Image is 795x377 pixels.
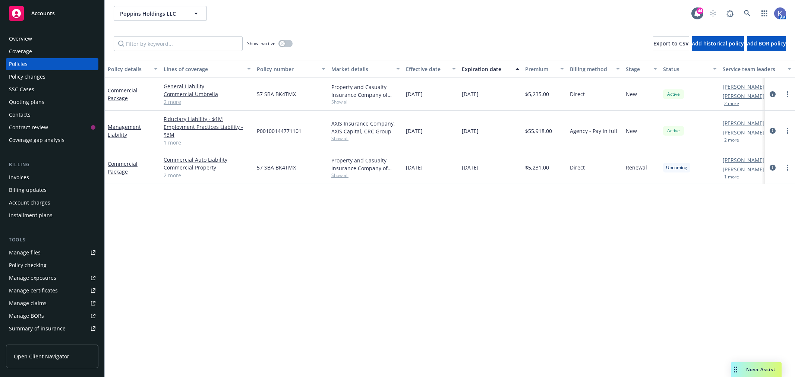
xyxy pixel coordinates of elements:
a: Contract review [6,121,98,133]
div: Account charges [9,197,50,209]
div: Summary of insurance [9,323,66,335]
a: General Liability [164,82,251,90]
span: Agency - Pay in full [570,127,617,135]
a: more [783,163,792,172]
span: 57 SBA BK4TMX [257,164,296,171]
div: Billing method [570,65,612,73]
div: Billing updates [9,184,47,196]
a: Coverage [6,45,98,57]
button: Poppins Holdings LLC [114,6,207,21]
a: Management Liability [108,123,141,138]
a: Employment Practices Liability - $3M [164,123,251,139]
a: 1 more [164,139,251,146]
div: Status [663,65,709,73]
div: Manage claims [9,297,47,309]
div: Policies [9,58,28,70]
a: Quoting plans [6,96,98,108]
button: Effective date [403,60,459,78]
span: 57 SBA BK4TMX [257,90,296,98]
span: [DATE] [462,164,479,171]
a: Coverage gap analysis [6,134,98,146]
a: [PERSON_NAME] [723,165,764,173]
a: Fiduciary Liability - $1M [164,115,251,123]
a: more [783,90,792,99]
span: Direct [570,164,585,171]
a: Policy checking [6,259,98,271]
a: Installment plans [6,209,98,221]
a: Commercial Package [108,160,138,175]
button: Billing method [567,60,623,78]
div: Policy number [257,65,317,73]
div: Market details [331,65,392,73]
button: Stage [623,60,660,78]
div: Property and Casualty Insurance Company of [GEOGRAPHIC_DATA], Hartford Insurance Group [331,156,400,172]
div: Manage certificates [9,285,58,297]
div: Lines of coverage [164,65,243,73]
div: Invoices [9,171,29,183]
span: Upcoming [666,164,687,171]
div: Policy changes [9,71,45,83]
span: Add historical policy [692,40,744,47]
div: Premium [525,65,556,73]
img: photo [774,7,786,19]
a: [PERSON_NAME] [723,119,764,127]
span: [DATE] [406,90,423,98]
div: Manage BORs [9,310,44,322]
span: Show all [331,172,400,178]
button: Status [660,60,720,78]
a: Contacts [6,109,98,121]
a: Manage files [6,247,98,259]
a: Start snowing [706,6,720,21]
div: 44 [697,7,703,14]
a: [PERSON_NAME] [723,83,764,91]
div: Effective date [406,65,448,73]
a: Report a Bug [723,6,738,21]
button: Policy details [105,60,161,78]
a: Policies [6,58,98,70]
span: [DATE] [462,127,479,135]
button: 2 more [724,138,739,142]
div: Service team leaders [723,65,783,73]
a: circleInformation [768,163,777,172]
a: Accounts [6,3,98,24]
span: Active [666,127,681,134]
a: Switch app [757,6,772,21]
div: Installment plans [9,209,53,221]
div: Property and Casualty Insurance Company of [GEOGRAPHIC_DATA], Hartford Insurance Group [331,83,400,99]
a: [PERSON_NAME] [723,129,764,136]
button: Service team leaders [720,60,794,78]
span: $5,231.00 [525,164,549,171]
span: Show inactive [247,40,275,47]
button: Lines of coverage [161,60,254,78]
div: Quoting plans [9,96,44,108]
a: Manage claims [6,297,98,309]
button: 1 more [724,175,739,179]
div: Contract review [9,121,48,133]
a: Manage BORs [6,310,98,322]
a: Search [740,6,755,21]
div: Contacts [9,109,31,121]
span: Renewal [626,164,647,171]
div: AXIS Insurance Company, AXIS Capital, CRC Group [331,120,400,135]
a: circleInformation [768,90,777,99]
a: Policy changes [6,71,98,83]
div: Stage [626,65,649,73]
a: SSC Cases [6,83,98,95]
a: Manage exposures [6,272,98,284]
div: Drag to move [731,362,740,377]
a: 2 more [164,171,251,179]
div: Coverage gap analysis [9,134,64,146]
span: Show all [331,135,400,142]
div: Expiration date [462,65,511,73]
span: Add BOR policy [747,40,786,47]
span: Show all [331,99,400,105]
span: [DATE] [406,127,423,135]
span: New [626,127,637,135]
div: Policy details [108,65,149,73]
div: Tools [6,236,98,244]
div: Policy checking [9,259,47,271]
button: Premium [522,60,567,78]
div: Billing [6,161,98,168]
span: $5,235.00 [525,90,549,98]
